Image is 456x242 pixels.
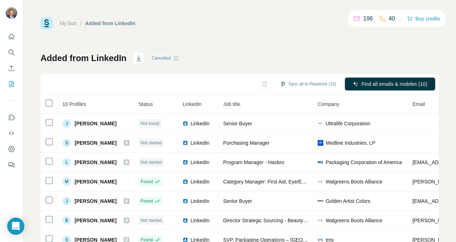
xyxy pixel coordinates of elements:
img: company-logo [318,198,323,204]
button: Use Surfe API [6,127,17,140]
span: Senior Buyer [223,198,252,204]
a: My lists [60,20,77,26]
div: S [62,139,71,147]
button: Quick start [6,30,17,43]
span: Email [412,101,425,107]
button: Search [6,46,17,59]
span: Golden Artist Colors [326,197,370,205]
span: Found [141,198,153,204]
span: Find all emails & mobiles (10) [361,80,427,88]
img: LinkedIn logo [182,159,188,165]
span: Category Manager: First Aid, Eye/Ear, Wraps & Braces [223,179,345,185]
span: Medline Industries, LP [326,139,375,146]
div: M [62,177,71,186]
div: Cancelled [149,54,181,62]
span: Company [318,101,339,107]
img: company-logo [318,121,323,126]
span: Program Manager - Hasbro [223,159,284,165]
span: Senior Buyer [223,121,252,126]
h1: Added from LinkedIn [41,52,127,64]
span: [PERSON_NAME] [75,197,117,205]
span: [PERSON_NAME] [75,139,117,146]
img: LinkedIn logo [182,198,188,204]
button: Find all emails & mobiles (10) [345,78,435,90]
button: Feedback [6,158,17,171]
button: Dashboard [6,143,17,155]
img: LinkedIn logo [182,179,188,185]
img: Avatar [6,7,17,19]
img: company-logo [318,179,323,185]
div: Added from LinkedIn [85,20,136,27]
span: Walgreens Boots Alliance [326,178,382,185]
p: 40 [389,14,395,23]
span: Found [141,178,153,185]
div: J [62,119,71,128]
button: Sync all to Pipedrive (10) [275,79,341,89]
img: company-logo [318,140,323,146]
button: My lists [6,78,17,90]
span: Walgreens Boots Alliance [326,217,382,224]
span: LinkedIn [190,217,209,224]
div: L [62,158,71,167]
img: LinkedIn logo [182,218,188,223]
span: Ultralife Corporation [326,120,370,127]
span: Packaging Corporation of America [326,159,402,166]
span: Not started [141,140,162,146]
img: company-logo [318,218,323,223]
img: LinkedIn logo [182,121,188,126]
span: LinkedIn [182,101,201,107]
span: [PERSON_NAME] [75,120,117,127]
span: LinkedIn [190,139,209,146]
li: / [80,20,82,27]
span: LinkedIn [190,178,209,185]
span: Purchasing Manager [223,140,269,146]
span: LinkedIn [190,120,209,127]
button: Buy credits [407,14,440,24]
span: Status [138,101,153,107]
span: [PERSON_NAME] [75,178,117,185]
button: Enrich CSV [6,62,17,75]
span: LinkedIn [190,159,209,166]
div: Open Intercom Messenger [7,218,24,235]
span: Not found [141,120,159,127]
button: Use Surfe on LinkedIn [6,111,17,124]
span: 10 Profiles [62,101,86,107]
p: 196 [363,14,373,23]
span: [PERSON_NAME] [75,159,117,166]
span: Job title [223,101,240,107]
span: Not started [141,217,162,224]
img: LinkedIn logo [182,140,188,146]
span: [PERSON_NAME] [75,217,117,224]
span: Director Strategic Sourcing - Beauty/Personal Care, Consumables, Seasonal, & General Merchandise [223,218,449,223]
div: J [62,197,71,205]
div: B [62,216,71,225]
img: company-logo [318,159,323,165]
span: LinkedIn [190,197,209,205]
img: Surfe Logo [41,17,53,29]
span: Not started [141,159,162,166]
